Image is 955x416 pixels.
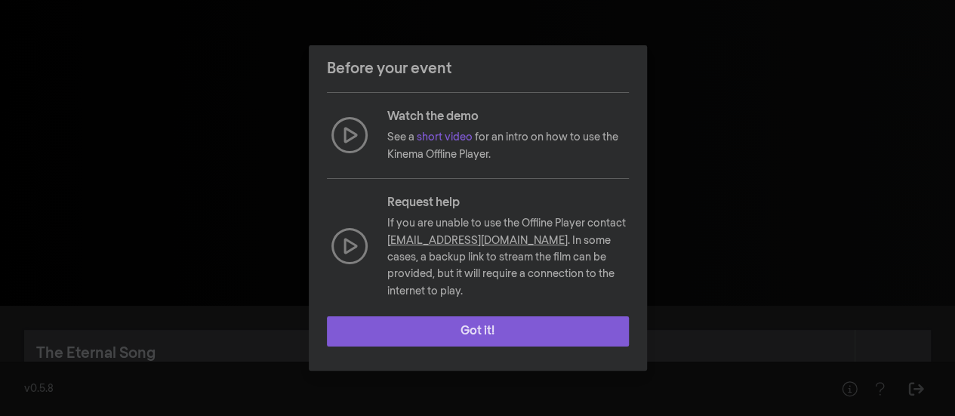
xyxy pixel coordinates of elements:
[387,194,629,212] p: Request help
[387,236,568,246] a: [EMAIL_ADDRESS][DOMAIN_NAME]
[327,316,629,347] button: Got it!
[417,132,473,143] a: short video
[309,45,647,92] header: Before your event
[387,108,629,126] p: Watch the demo
[387,215,629,300] p: If you are unable to use the Offline Player contact . In some cases, a backup link to stream the ...
[387,129,629,163] p: See a for an intro on how to use the Kinema Offline Player.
